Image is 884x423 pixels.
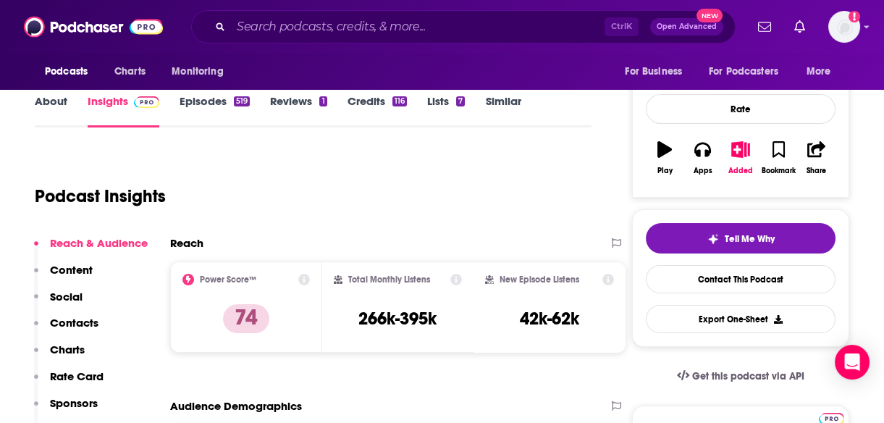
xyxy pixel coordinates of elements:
span: Tell Me Why [725,233,775,245]
button: Share [798,132,835,184]
div: Share [807,167,826,175]
a: Reviews1 [270,94,327,127]
button: tell me why sparkleTell Me Why [646,223,835,254]
p: Social [50,290,83,303]
p: Reach & Audience [50,236,148,250]
button: open menu [35,58,106,85]
div: Rate [646,94,835,124]
button: Rate Card [34,369,104,396]
span: New [696,9,723,22]
button: Show profile menu [828,11,860,43]
span: Charts [114,62,146,82]
button: Charts [34,343,85,369]
a: Similar [485,94,521,127]
a: Get this podcast via API [665,359,816,394]
p: Sponsors [50,396,98,410]
button: open menu [161,58,242,85]
a: Lists7 [427,94,465,127]
button: Social [34,290,83,317]
a: Episodes519 [180,94,250,127]
p: 74 [223,304,269,333]
img: Podchaser Pro [134,96,159,108]
div: Open Intercom Messenger [835,345,870,380]
button: Added [722,132,759,184]
button: Contacts [34,316,98,343]
a: Show notifications dropdown [752,14,777,39]
a: Contact This Podcast [646,265,835,293]
img: User Profile [828,11,860,43]
button: Sponsors [34,396,98,423]
span: For Business [625,62,682,82]
span: Monitoring [172,62,223,82]
svg: Add a profile image [849,11,860,22]
p: Contacts [50,316,98,330]
button: Export One-Sheet [646,305,835,333]
img: tell me why sparkle [707,233,719,245]
a: Credits116 [348,94,407,127]
span: Open Advanced [657,23,717,30]
p: Content [50,263,93,277]
span: Logged in as megcassidy [828,11,860,43]
a: InsightsPodchaser Pro [88,94,159,127]
button: Play [646,132,683,184]
span: Podcasts [45,62,88,82]
a: About [35,94,67,127]
h3: 42k-62k [520,308,579,330]
div: 1 [319,96,327,106]
a: Charts [105,58,154,85]
h2: Power Score™ [200,275,256,285]
h2: New Episode Listens [500,275,579,285]
div: Apps [694,167,712,175]
button: open menu [615,58,700,85]
h2: Total Monthly Listens [348,275,430,285]
h2: Audience Demographics [170,399,302,413]
a: Show notifications dropdown [788,14,811,39]
div: Play [657,167,673,175]
button: Reach & Audience [34,236,148,263]
div: Bookmark [762,167,796,175]
h2: Reach [170,236,203,250]
button: Apps [683,132,721,184]
span: More [807,62,831,82]
div: 519 [234,96,250,106]
span: Get this podcast via API [692,370,804,382]
h1: Podcast Insights [35,185,166,207]
div: 116 [392,96,407,106]
span: Ctrl K [605,17,639,36]
input: Search podcasts, credits, & more... [231,15,605,38]
button: open menu [699,58,799,85]
h3: 266k-395k [358,308,437,330]
button: open menu [796,58,849,85]
button: Content [34,263,93,290]
span: For Podcasters [709,62,778,82]
img: Podchaser - Follow, Share and Rate Podcasts [24,13,163,41]
button: Bookmark [759,132,797,184]
p: Charts [50,343,85,356]
button: Open AdvancedNew [650,18,723,35]
div: 7 [456,96,465,106]
p: Rate Card [50,369,104,383]
div: Search podcasts, credits, & more... [191,10,736,43]
div: Added [728,167,753,175]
